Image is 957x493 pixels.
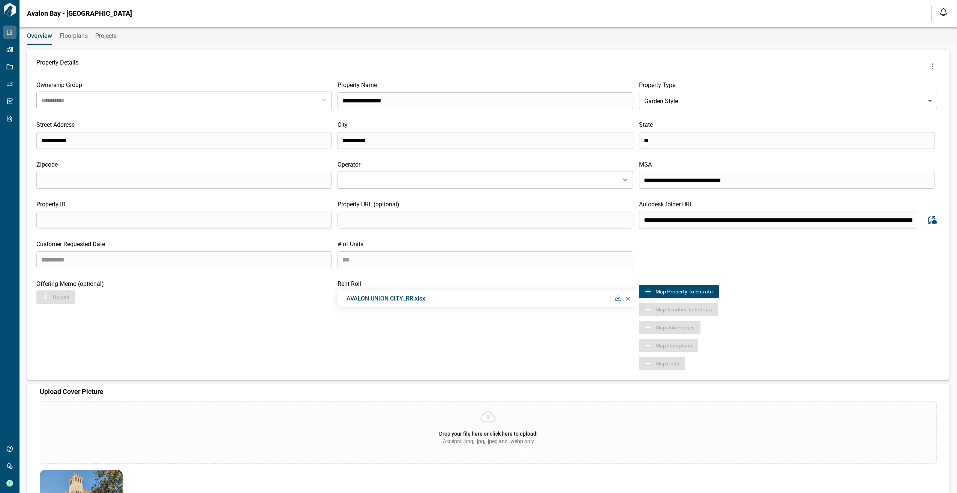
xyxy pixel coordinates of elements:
[27,10,132,17] span: Avalon Bay - [GEOGRAPHIC_DATA]
[639,90,937,111] div: Garden Style
[438,449,538,458] p: Upload only .jpg .png .jpeg .webp Files*
[36,161,58,168] span: Zipcode
[337,92,633,109] input: search
[620,174,630,185] button: Open
[639,121,653,128] span: State
[40,388,103,395] span: Upload Cover Picture
[337,201,399,208] span: Property URL (optional)
[337,240,363,248] span: # of Units
[337,132,633,149] input: search
[36,201,66,208] span: Property ID
[639,81,675,89] span: Property Type
[36,81,82,89] span: Ownership Group
[337,212,633,228] input: search
[639,172,934,189] input: search
[643,287,652,296] img: Map to Entrata
[439,431,538,437] span: Drop your file here or click here to upload!
[36,172,332,189] input: search
[937,6,949,18] button: Open notification feed
[36,251,332,268] input: search
[639,212,917,228] input: search
[639,161,652,168] span: MSA
[346,295,425,302] span: AVALON UNION CITY_RR.xlsx
[443,437,534,445] span: Accepts .png, .jpg, .jpeg and .webp only
[925,59,940,74] button: more
[337,81,377,89] span: Property Name
[36,212,332,228] input: search
[36,280,104,287] span: Offering Memo (optional)
[639,132,934,149] input: search
[36,121,75,128] span: Street Address
[36,59,78,74] span: Property Details
[36,132,332,149] input: search
[19,27,957,45] div: base tabs
[337,280,361,287] span: Rent Roll
[95,32,117,40] span: Projects
[337,161,360,168] span: Operator
[923,211,940,228] button: Sync data from Autodesk
[60,32,88,40] span: Floorplans
[639,285,719,298] button: Map to EntrataMap Property to Entrata
[36,240,105,248] span: Customer Requested Date
[639,201,693,208] span: Autodesk folder URL
[27,32,52,40] span: Overview
[337,121,348,128] span: City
